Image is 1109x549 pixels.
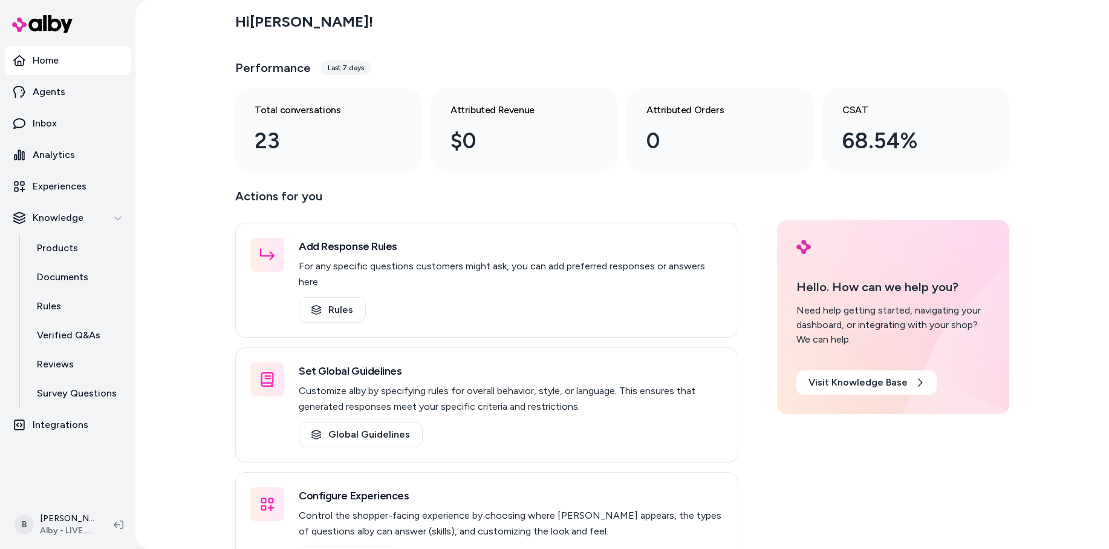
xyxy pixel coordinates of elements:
p: Verified Q&As [37,328,100,343]
h2: Hi [PERSON_NAME] ! [235,13,373,31]
p: Actions for you [235,186,738,215]
h3: Attributed Orders [646,103,775,117]
a: Reviews [25,350,131,379]
button: Knowledge [5,203,131,232]
button: B[PERSON_NAME]Alby - LIVE on [DOMAIN_NAME] [7,505,104,544]
a: Attributed Revenue $0 [431,88,617,172]
a: Verified Q&As [25,321,131,350]
h3: Performance [235,59,311,76]
p: Home [33,53,59,68]
a: Home [5,46,131,75]
a: Experiences [5,172,131,201]
img: alby Logo [796,240,811,254]
p: Control the shopper-facing experience by choosing where [PERSON_NAME] appears, the types of quest... [299,508,723,539]
p: [PERSON_NAME] [40,513,94,525]
h3: Total conversations [255,103,383,117]
span: B [15,515,34,534]
p: Reviews [37,357,74,372]
div: 0 [646,125,775,157]
p: Inbox [33,116,57,131]
p: Survey Questions [37,386,117,401]
div: $0 [450,125,579,157]
p: Products [37,241,78,255]
div: 68.54% [842,125,971,157]
p: For any specific questions customers might ask, you can add preferred responses or answers here. [299,258,723,290]
p: Integrations [33,418,88,432]
a: Survey Questions [25,379,131,408]
p: Hello. How can we help you? [796,278,990,296]
a: Analytics [5,140,131,169]
a: Integrations [5,410,131,439]
h3: Configure Experiences [299,487,723,504]
p: Rules [37,299,61,314]
a: Documents [25,263,131,292]
a: Global Guidelines [299,422,423,447]
h3: Attributed Revenue [450,103,579,117]
p: Customize alby by specifying rules for overall behavior, style, or language. This ensures that ge... [299,383,723,415]
a: Visit Knowledge Base [796,370,937,395]
a: Products [25,234,131,263]
img: alby Logo [12,15,73,33]
p: Experiences [33,179,86,194]
p: Documents [37,270,88,284]
a: Total conversations 23 [235,88,421,172]
p: Agents [33,85,65,99]
a: Rules [299,297,366,323]
a: Attributed Orders 0 [627,88,813,172]
h3: Set Global Guidelines [299,363,723,380]
p: Analytics [33,148,75,162]
div: Need help getting started, navigating your dashboard, or integrating with your shop? We can help. [796,303,990,347]
a: Rules [25,292,131,321]
div: 23 [255,125,383,157]
a: Inbox [5,109,131,138]
div: Last 7 days [320,61,371,75]
span: Alby - LIVE on [DOMAIN_NAME] [40,525,94,537]
a: CSAT 68.54% [823,88,1009,172]
p: Knowledge [33,211,83,225]
a: Agents [5,77,131,107]
h3: Add Response Rules [299,238,723,255]
h3: CSAT [842,103,971,117]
